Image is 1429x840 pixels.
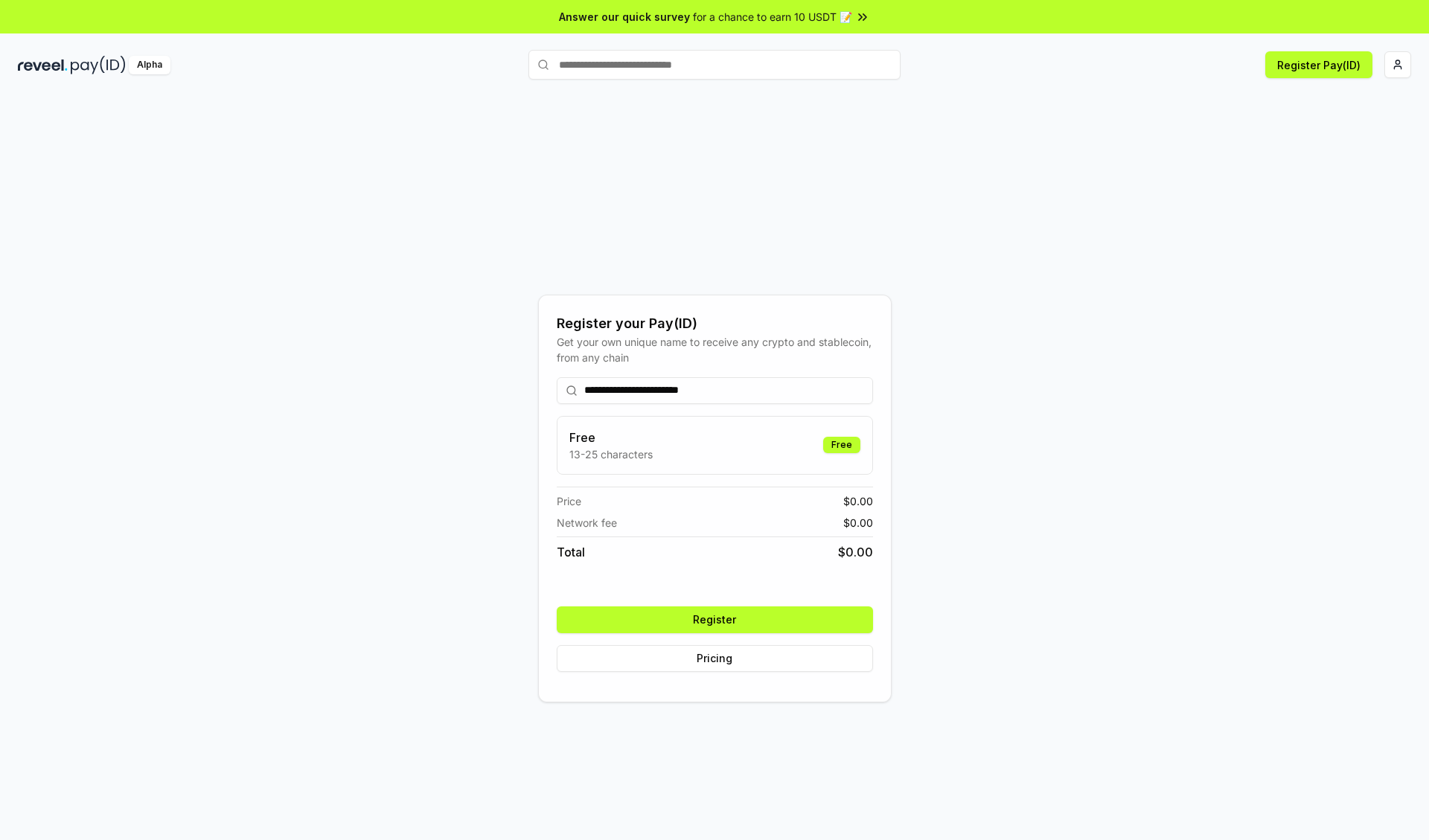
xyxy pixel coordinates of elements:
[843,515,873,530] span: $ 0.00
[557,334,873,365] div: Get your own unique name to receive any crypto and stablecoin, from any chain
[557,606,873,633] button: Register
[569,429,653,446] h3: Free
[71,56,126,74] img: pay_id
[693,9,852,25] span: for a chance to earn 10 USDT 📝
[557,493,581,509] span: Price
[557,313,873,334] div: Register your Pay(ID)
[129,56,170,74] div: Alpha
[843,493,873,509] span: $ 0.00
[569,446,653,462] p: 13-25 characters
[18,56,68,74] img: reveel_dark
[559,9,690,25] span: Answer our quick survey
[557,645,873,672] button: Pricing
[557,515,617,530] span: Network fee
[557,543,585,561] span: Total
[1265,51,1372,78] button: Register Pay(ID)
[823,437,860,453] div: Free
[838,543,873,561] span: $ 0.00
